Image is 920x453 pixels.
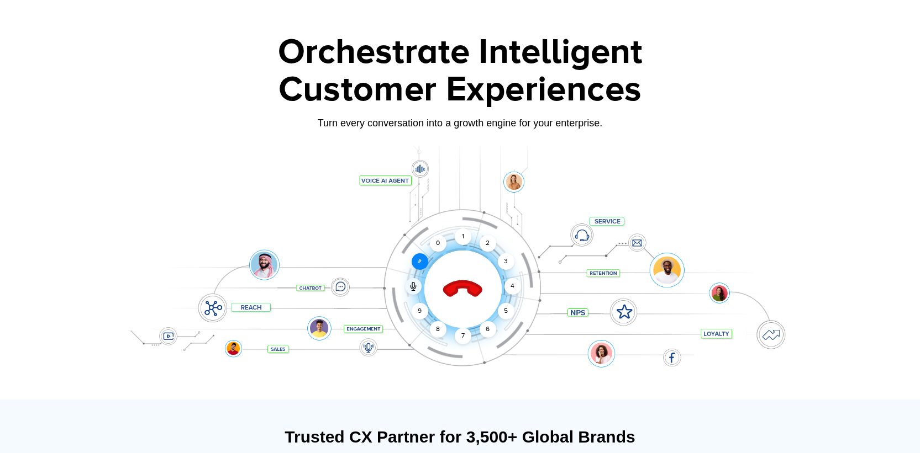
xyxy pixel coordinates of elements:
div: 8 [430,321,446,338]
div: 1 [455,228,471,245]
div: 7 [455,328,471,344]
div: Trusted CX Partner for 3,500+ Global Brands [120,427,800,446]
div: 3 [497,253,514,270]
div: 2 [480,235,496,252]
div: Turn every conversation into a growth engine for your enterprise. [115,117,806,129]
div: Customer Experiences [115,63,806,116]
div: 4 [504,278,521,295]
div: # [412,253,428,270]
div: 5 [497,303,514,319]
div: 0 [430,235,446,252]
div: 9 [412,303,428,319]
div: 6 [480,321,496,338]
div: Orchestrate Intelligent [115,35,806,70]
